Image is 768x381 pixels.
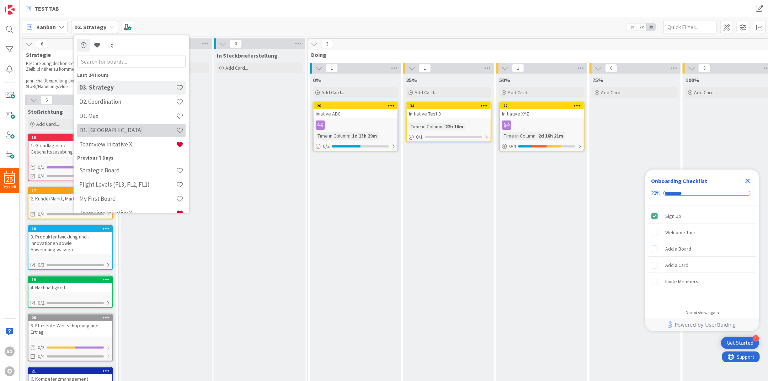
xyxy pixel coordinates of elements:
div: 1. Grundlagen der Geschäftsausübung [28,141,112,156]
p: jährliche Überprüfung der StoRi/Handlungsfelder [26,78,110,90]
h4: D1. [GEOGRAPHIC_DATA] [79,127,176,134]
span: 1 [419,64,431,73]
div: 18 [32,226,112,231]
div: 17 [32,188,112,193]
span: Stoßrichtung [28,108,63,115]
span: 6 [41,96,53,104]
span: Add Card... [321,89,344,96]
a: 26Iniative ABCTime in Column:1d 13h 29m0/2 [313,102,398,151]
span: 2x [637,23,646,31]
div: 16 [28,134,112,141]
div: 20% [651,190,661,197]
div: 0/1 [407,133,491,141]
div: 3. Produktentwicklung und -innovationen sowie Anwendungswissen [28,232,112,254]
div: 172. Kunde/Markt, Marke und Vertrieb [28,188,112,203]
div: Welcome Tour [665,228,695,237]
div: 5. Effiziente Wertschöpfung und Ertrag [28,321,112,337]
div: Get Started [727,339,753,347]
div: Footer [645,318,759,331]
div: Initiative XYZ [500,109,584,118]
span: 23 [6,177,13,182]
span: Powered by UserGuiding [675,321,736,329]
span: 0/4 [38,353,44,360]
div: AO [5,347,15,356]
span: 1 [326,64,338,73]
div: Initiative Test 3 [407,109,491,118]
span: 0 [230,39,242,48]
div: 194. Nachhaltigkeit [28,277,112,292]
div: 0/2 [314,142,398,151]
div: O [5,366,15,376]
span: : [442,123,443,130]
span: Kanban [36,23,56,31]
div: Checklist items [645,205,759,305]
div: 2d 16h 21m [537,132,565,140]
span: 0/2 [38,299,44,307]
span: Add Card... [225,65,248,71]
span: : [535,132,537,140]
a: 194. Nachhaltigkeit0/2 [28,276,113,308]
span: 1 [512,64,524,73]
a: 161. Grundlagen der Geschäftsausübung0/10/4 [28,134,113,181]
div: 20 [32,315,112,320]
span: Add Card... [508,89,530,96]
div: Onboarding Checklist [651,177,707,185]
img: Visit kanbanzone.com [5,5,15,15]
div: 22h 16m [443,123,465,130]
span: TEST TAB [34,4,59,13]
a: 172. Kunde/Markt, Marke und Vertrieb0/4 [28,187,113,219]
div: Add a Card [665,261,688,269]
h4: D3. Strategy [79,84,176,91]
h4: D1. Max [79,113,176,120]
div: Time in Column [409,123,442,130]
div: 20 [28,315,112,321]
div: 21 [28,368,112,374]
a: 22Initiative XYZTime in Column:2d 16h 21m0/4 [499,102,585,151]
span: 0/4 [38,172,44,180]
span: 6 [36,40,48,48]
a: 205. Effiziente Wertschöpfung und Ertrag0/20/4 [28,314,113,361]
div: 205. Effiziente Wertschöpfung und Ertrag [28,315,112,337]
div: 161. Grundlagen der Geschäftsausübung [28,134,112,156]
div: 0/2 [28,343,112,352]
div: 34 [407,103,491,109]
span: In Steckbrieferstellung [217,52,278,59]
div: Time in Column [502,132,535,140]
span: 0 / 1 [38,163,44,171]
div: Welcome Tour is incomplete. [648,225,756,240]
h4: D2. Coordination [79,98,176,106]
div: 21 [32,369,112,374]
div: Sign Up [665,212,681,220]
span: Add Card... [601,89,624,96]
div: Add a Board [665,245,691,253]
div: 2. Kunde/Markt, Marke und Vertrieb [28,194,112,203]
span: Add Card... [694,89,717,96]
span: Support [15,1,32,10]
span: 0 [605,64,617,73]
div: 26 [317,103,398,108]
span: 0 / 4 [509,143,516,150]
div: 16 [32,135,112,140]
div: Add a Board is incomplete. [648,241,756,257]
span: 50% [499,76,510,84]
div: 26Iniative ABC [314,103,398,118]
span: : [349,132,350,140]
span: 0 / 1 [416,133,423,141]
div: Iniative ABC [314,109,398,118]
div: 19 [28,277,112,283]
span: 0/4 [38,210,44,218]
div: Open Get Started checklist, remaining modules: 4 [721,337,759,349]
span: 0/3 [38,261,44,269]
h4: My First Board [79,195,176,203]
span: Doing [311,51,767,58]
div: Previous 7 Days [77,154,186,162]
input: Quick Filter... [663,21,717,33]
div: Invite Members [665,277,698,286]
div: 19 [32,277,112,282]
span: 0 / 2 [323,143,330,150]
a: Powered by UserGuiding [649,318,756,331]
b: D3. Strategy [74,23,106,31]
div: Checklist Container [645,170,759,331]
a: 183. Produktentwicklung und -innovationen sowie Anwendungswissen0/3 [28,225,113,270]
div: 4 [753,335,759,342]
